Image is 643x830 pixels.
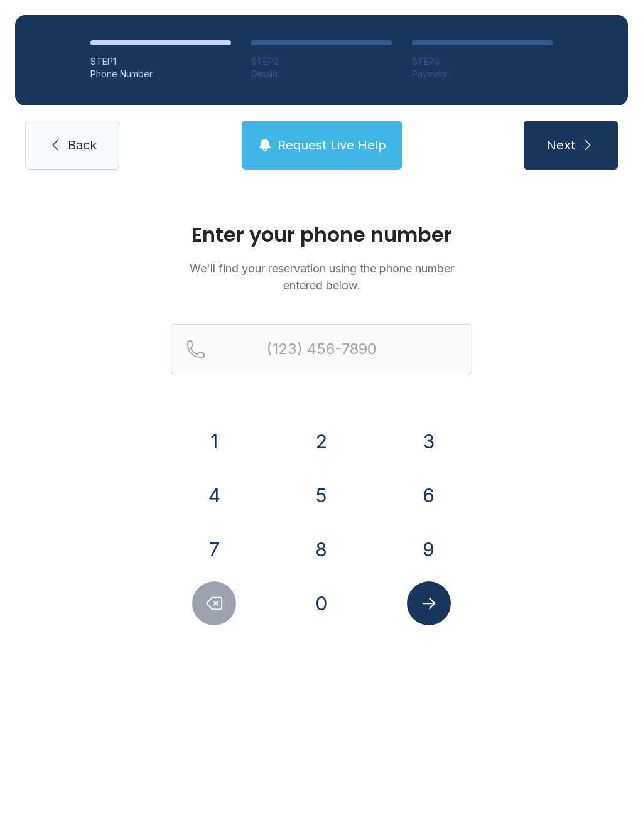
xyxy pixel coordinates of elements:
[192,581,236,625] button: Delete number
[90,68,231,80] div: Phone Number
[407,473,451,517] button: 6
[171,225,472,245] h1: Enter your phone number
[407,419,451,463] button: 3
[171,324,472,374] input: Reservation phone number
[171,260,472,294] p: We'll find your reservation using the phone number entered below.
[251,55,392,68] div: STEP 2
[546,136,575,154] span: Next
[300,473,343,517] button: 5
[68,136,97,154] span: Back
[407,581,451,625] button: Submit lookup form
[90,55,231,68] div: STEP 1
[412,55,553,68] div: STEP 3
[300,581,343,625] button: 0
[278,136,386,154] span: Request Live Help
[412,68,553,80] div: Payment
[192,527,236,571] button: 7
[300,419,343,463] button: 2
[300,527,343,571] button: 8
[192,473,236,517] button: 4
[192,419,236,463] button: 1
[251,68,392,80] div: Details
[407,527,451,571] button: 9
